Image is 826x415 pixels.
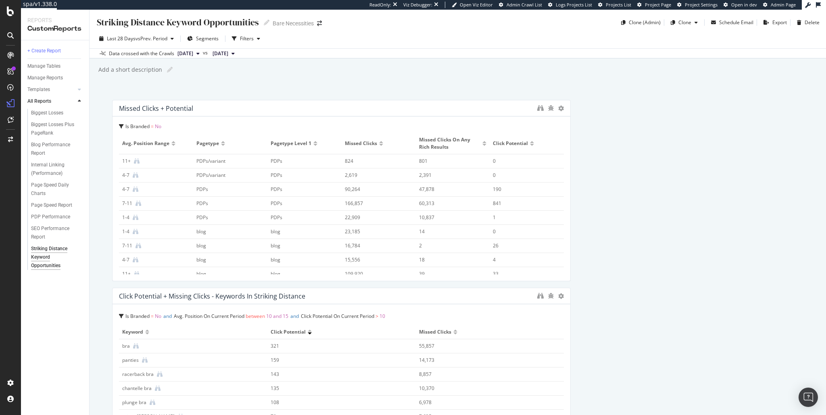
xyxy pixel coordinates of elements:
[271,399,398,406] div: 108
[151,313,154,320] span: =
[196,140,219,147] span: pagetype
[27,74,83,82] a: Manage Reports
[719,19,753,26] div: Schedule Email
[122,242,132,249] div: 7-11
[763,2,796,8] a: Admin Page
[271,228,332,235] div: blog
[301,313,374,320] span: Click Potential On Current Period
[196,270,257,278] div: blog
[122,256,129,264] div: 4-7
[122,342,130,350] div: bra
[271,371,398,378] div: 143
[273,19,314,27] div: Bare Necessities
[122,328,143,336] span: Keyword
[419,371,547,378] div: 8,857
[96,16,259,29] div: Striking Distance Keyword Opportunities
[196,200,257,207] div: PDPs
[27,24,83,33] div: CustomReports
[271,256,332,264] div: blog
[31,213,83,221] a: PDP Performance
[493,172,554,179] div: 0
[122,357,139,364] div: panties
[27,97,75,106] a: All Reports
[645,2,671,8] span: Project Page
[271,342,398,350] div: 321
[375,313,378,320] span: >
[271,172,332,179] div: PDPs
[772,19,787,26] div: Export
[419,158,480,165] div: 801
[637,2,671,8] a: Project Page
[125,123,150,130] span: Is Branded
[31,109,83,117] a: Biggest Losses
[419,256,480,264] div: 18
[27,47,83,55] a: + Create Report
[419,214,480,221] div: 10,837
[493,270,554,278] div: 33
[678,19,691,26] div: Clone
[345,186,406,193] div: 90,264
[419,357,547,364] div: 14,173
[667,16,701,29] button: Clone
[606,2,631,8] span: Projects List
[196,35,219,42] span: Segments
[345,242,406,249] div: 16,784
[264,20,269,25] i: Edit report name
[548,2,592,8] a: Logs Projects List
[203,49,209,56] span: vs
[122,371,154,378] div: racerback bra
[196,172,257,179] div: PDPs/variant
[731,2,757,8] span: Open in dev
[724,2,757,8] a: Open in dev
[380,313,385,320] span: 10
[419,270,480,278] div: 39
[493,158,554,165] div: 0
[317,21,322,26] div: arrow-right-arrow-left
[419,172,480,179] div: 2,391
[107,35,136,42] span: Last 28 Days
[271,328,306,336] span: Click Potential
[708,16,753,29] button: Schedule Email
[122,186,129,193] div: 4-7
[167,67,173,73] i: Edit report name
[760,16,787,29] button: Export
[122,228,129,235] div: 1-4
[266,313,288,320] span: 10 and 15
[419,200,480,207] div: 60,313
[155,123,161,130] span: No
[493,186,554,193] div: 190
[271,270,332,278] div: blog
[122,172,129,179] div: 4-7
[196,228,257,235] div: blog
[794,16,820,29] button: Delete
[419,136,481,151] span: Missed Clicks on Any Rich Results
[27,62,60,71] div: Manage Tables
[629,19,661,26] div: Clone (Admin)
[499,2,542,8] a: Admin Crawl List
[98,66,162,74] div: Add a short description
[345,172,406,179] div: 2,619
[31,181,77,198] div: Page Speed Daily Charts
[271,186,332,193] div: PDPs
[548,293,554,299] div: bug
[163,313,172,320] span: and
[31,181,83,198] a: Page Speed Daily Charts
[271,158,332,165] div: PDPs
[122,214,129,221] div: 1-4
[196,186,257,193] div: PDPs
[345,140,377,147] span: Missed Clicks
[271,385,398,392] div: 135
[177,50,193,57] span: 2025 Aug. 22nd
[27,16,83,24] div: Reports
[452,2,493,8] a: Open Viz Editor
[31,161,83,178] a: Internal Linking (Performance)
[31,245,83,270] a: Striking Distance Keyword Opportunities
[122,200,132,207] div: 7-11
[537,105,544,111] div: binoculars
[618,16,661,29] button: Clone (Admin)
[151,123,154,130] span: =
[805,19,820,26] div: Delete
[109,50,174,57] div: Data crossed with the Crawls
[493,200,554,207] div: 841
[507,2,542,8] span: Admin Crawl List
